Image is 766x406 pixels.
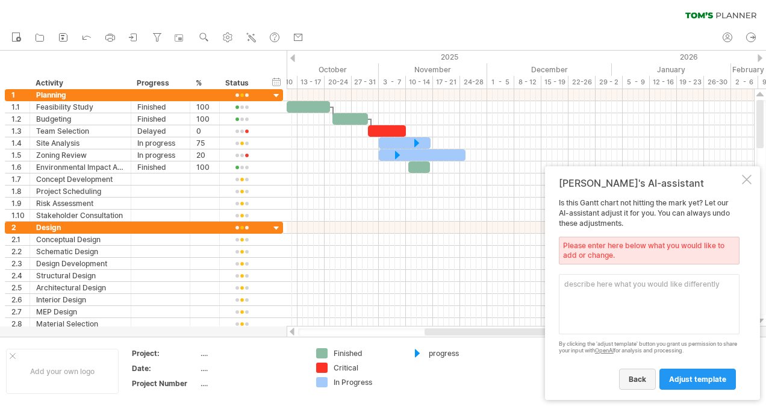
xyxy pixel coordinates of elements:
[36,125,125,137] div: Team Selection
[137,101,184,113] div: Finished
[334,348,399,358] div: Finished
[379,63,487,76] div: November 2025
[36,234,125,245] div: Conceptual Design
[11,101,30,113] div: 1.1
[487,63,612,76] div: December 2025
[11,125,30,137] div: 1.3
[36,318,125,329] div: Material Selection
[196,137,213,149] div: 75
[669,375,726,384] span: adjust template
[11,282,30,293] div: 2.5
[541,76,568,89] div: 15 - 19
[196,101,213,113] div: 100
[137,113,184,125] div: Finished
[559,341,740,354] div: By clicking the 'adjust template' button you grant us permission to share your input with for ana...
[429,348,494,358] div: progress
[11,258,30,269] div: 2.3
[352,76,379,89] div: 27 - 31
[11,222,30,233] div: 2
[11,137,30,149] div: 1.4
[334,377,399,387] div: In Progress
[201,378,302,389] div: ....
[433,76,460,89] div: 17 - 21
[201,348,302,358] div: ....
[334,363,399,373] div: Critical
[137,161,184,173] div: Finished
[36,294,125,305] div: Interior Design
[36,101,125,113] div: Feasibility Study
[460,76,487,89] div: 24-28
[137,125,184,137] div: Delayed
[36,161,125,173] div: Environmental Impact Assessment
[11,186,30,197] div: 1.8
[731,76,758,89] div: 2 - 6
[36,270,125,281] div: Structural Design
[225,77,257,89] div: Status
[514,76,541,89] div: 8 - 12
[11,161,30,173] div: 1.6
[487,76,514,89] div: 1 - 5
[11,210,30,221] div: 1.10
[36,137,125,149] div: Site Analysis
[568,76,596,89] div: 22-26
[36,113,125,125] div: Budgeting
[11,198,30,209] div: 1.9
[559,177,740,189] div: [PERSON_NAME]'s AI-assistant
[36,77,124,89] div: Activity
[11,294,30,305] div: 2.6
[629,375,646,384] span: back
[11,306,30,317] div: 2.7
[297,76,325,89] div: 13 - 17
[36,198,125,209] div: Risk Assessment
[137,149,184,161] div: In progress
[196,125,213,137] div: 0
[254,63,379,76] div: October 2025
[196,113,213,125] div: 100
[11,246,30,257] div: 2.2
[559,237,740,264] div: Please enter here below what you would like to add or change.
[36,258,125,269] div: Design Development
[11,89,30,101] div: 1
[612,63,731,76] div: January 2026
[196,149,213,161] div: 20
[36,306,125,317] div: MEP Design
[11,173,30,185] div: 1.7
[196,161,213,173] div: 100
[11,318,30,329] div: 2.8
[6,349,119,394] div: Add your own logo
[36,246,125,257] div: Schematic Design
[704,76,731,89] div: 26-30
[11,113,30,125] div: 1.2
[559,198,740,389] div: Is this Gantt chart not hitting the mark yet? Let our AI-assistant adjust it for you. You can alw...
[132,348,198,358] div: Project:
[325,76,352,89] div: 20-24
[36,186,125,197] div: Project Scheduling
[623,76,650,89] div: 5 - 9
[379,76,406,89] div: 3 - 7
[619,369,656,390] a: back
[36,210,125,221] div: Stakeholder Consultation
[137,137,184,149] div: In progress
[36,282,125,293] div: Architectural Design
[137,77,183,89] div: Progress
[11,270,30,281] div: 2.4
[11,234,30,245] div: 2.1
[36,89,125,101] div: Planning
[406,76,433,89] div: 10 - 14
[650,76,677,89] div: 12 - 16
[201,363,302,373] div: ....
[677,76,704,89] div: 19 - 23
[36,222,125,233] div: Design
[36,149,125,161] div: Zoning Review
[596,76,623,89] div: 29 - 2
[132,378,198,389] div: Project Number
[659,369,736,390] a: adjust template
[595,347,614,354] a: OpenAI
[36,173,125,185] div: Concept Development
[11,149,30,161] div: 1.5
[132,363,198,373] div: Date:
[196,77,213,89] div: %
